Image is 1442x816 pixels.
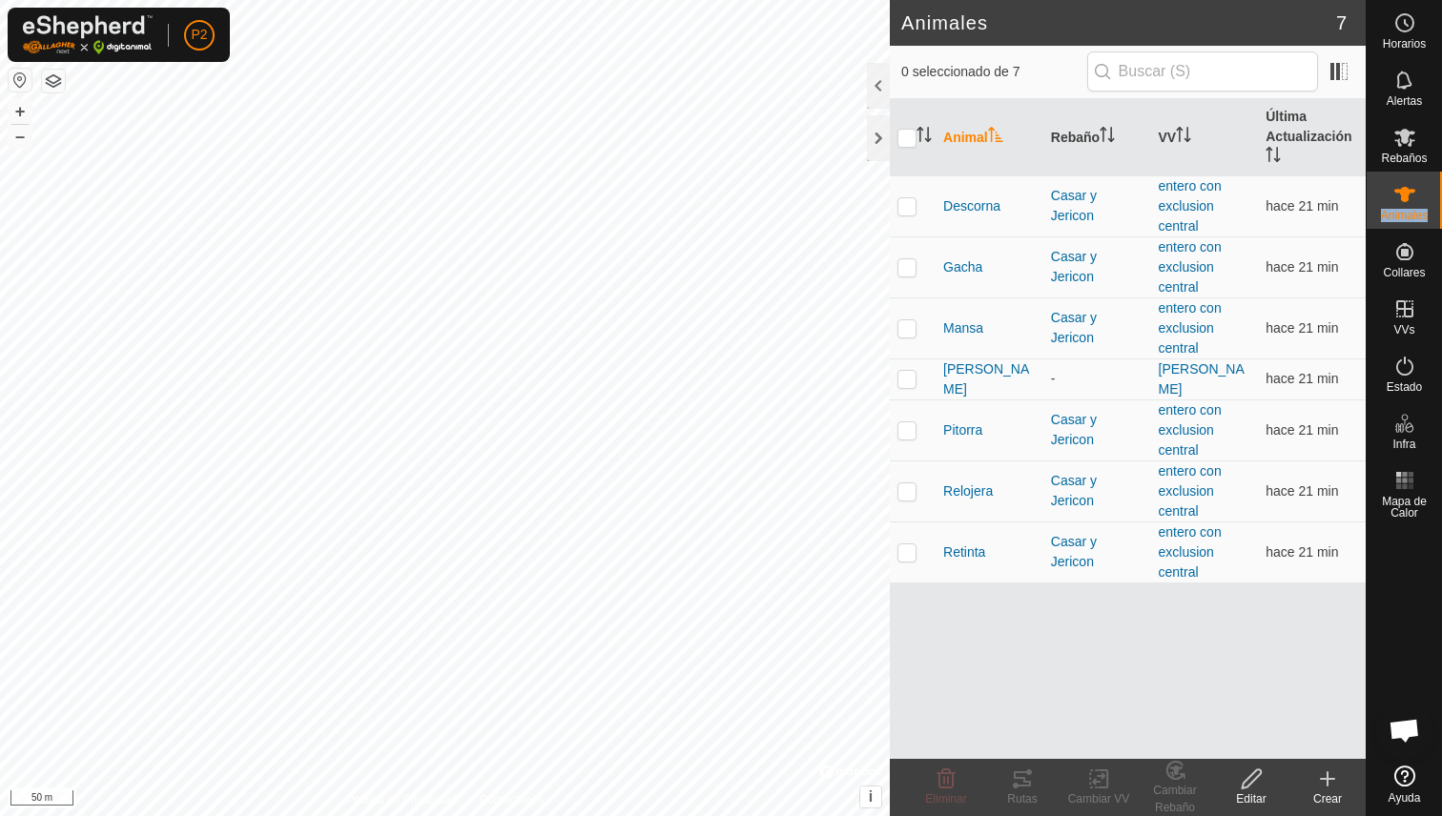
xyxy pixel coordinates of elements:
button: Restablecer Mapa [9,69,31,92]
span: Gacha [943,257,982,277]
span: Eliminar [925,792,966,806]
div: Casar y Jericon [1051,247,1143,287]
span: Alertas [1387,95,1422,107]
span: Animales [1381,210,1428,221]
div: Rutas [984,790,1061,807]
span: Rebaños [1381,153,1427,164]
button: + [9,100,31,123]
div: - [1051,369,1143,389]
span: P2 [191,25,207,45]
a: Ayuda [1367,758,1442,811]
p-sorticon: Activar para ordenar [1100,130,1115,145]
th: VV [1151,99,1259,176]
input: Buscar (S) [1087,51,1318,92]
div: Cambiar VV [1061,790,1137,807]
button: i [860,786,881,807]
a: entero con exclusion central [1159,178,1222,234]
a: Política de Privacidad [346,791,456,808]
span: Pitorra [943,420,982,440]
span: 0 seleccionado de 7 [901,62,1087,82]
span: Collares [1383,267,1425,278]
span: 24 sept 2025, 18:30 [1266,371,1338,386]
img: Logo Gallagher [23,15,153,54]
span: Retinta [943,542,985,562]
span: Descorna [943,196,1000,216]
div: Casar y Jericon [1051,471,1143,511]
a: entero con exclusion central [1159,463,1222,519]
th: Rebaño [1043,99,1151,176]
div: Chat abierto [1376,702,1433,759]
span: Ayuda [1389,792,1421,804]
div: Editar [1213,790,1289,807]
button: Capas del Mapa [42,70,65,92]
span: 24 sept 2025, 18:30 [1266,544,1338,560]
span: Horarios [1383,38,1426,50]
h2: Animales [901,11,1336,34]
a: entero con exclusion central [1159,402,1222,458]
span: VVs [1393,324,1414,336]
span: Relojera [943,481,993,501]
div: Casar y Jericon [1051,308,1143,348]
a: entero con exclusion central [1159,524,1222,580]
p-sorticon: Activar para ordenar [1266,150,1281,165]
span: Estado [1387,381,1422,393]
a: [PERSON_NAME] [1159,361,1245,397]
p-sorticon: Activar para ordenar [1176,130,1191,145]
span: 7 [1336,9,1347,37]
p-sorticon: Activar para ordenar [917,130,932,145]
div: Casar y Jericon [1051,410,1143,450]
th: Última Actualización [1258,99,1366,176]
div: Casar y Jericon [1051,186,1143,226]
div: Casar y Jericon [1051,532,1143,572]
span: 24 sept 2025, 18:30 [1266,320,1338,336]
span: 24 sept 2025, 18:30 [1266,259,1338,275]
span: 24 sept 2025, 18:30 [1266,198,1338,214]
span: Mapa de Calor [1371,496,1437,519]
button: – [9,125,31,148]
span: 24 sept 2025, 18:30 [1266,422,1338,438]
span: Mansa [943,318,983,338]
span: 24 sept 2025, 18:30 [1266,483,1338,499]
a: entero con exclusion central [1159,300,1222,356]
div: Crear [1289,790,1366,807]
span: i [869,788,873,805]
span: Infra [1392,439,1415,450]
a: Contáctenos [480,791,544,808]
div: Cambiar Rebaño [1137,782,1213,816]
span: [PERSON_NAME] [943,359,1036,399]
a: entero con exclusion central [1159,239,1222,295]
th: Animal [936,99,1043,176]
p-sorticon: Activar para ordenar [988,130,1003,145]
